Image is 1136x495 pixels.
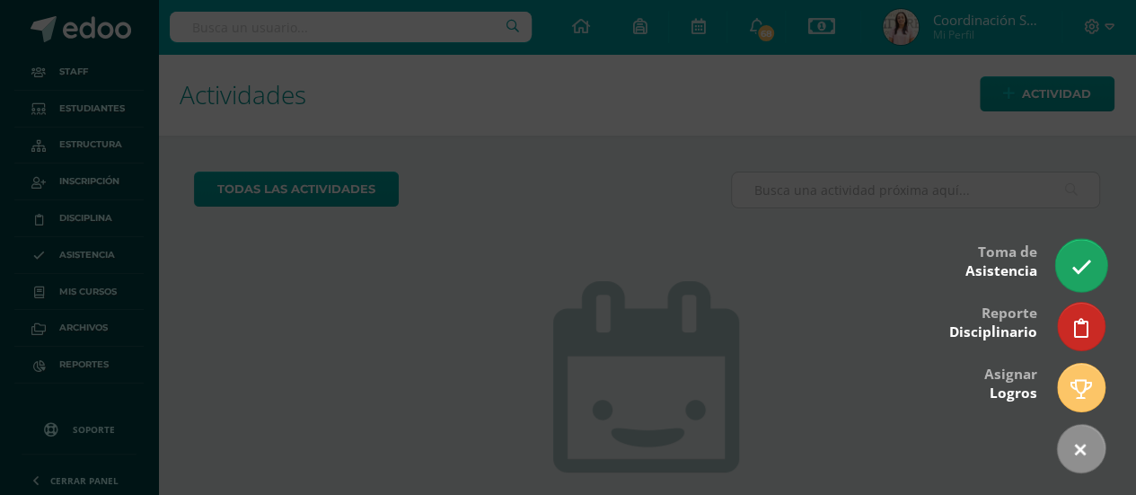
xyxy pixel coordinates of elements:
div: Toma de [965,231,1037,289]
span: Asistencia [965,261,1037,280]
div: Asignar [984,353,1037,411]
div: Reporte [949,292,1037,350]
span: Logros [990,384,1037,402]
span: Disciplinario [949,323,1037,341]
